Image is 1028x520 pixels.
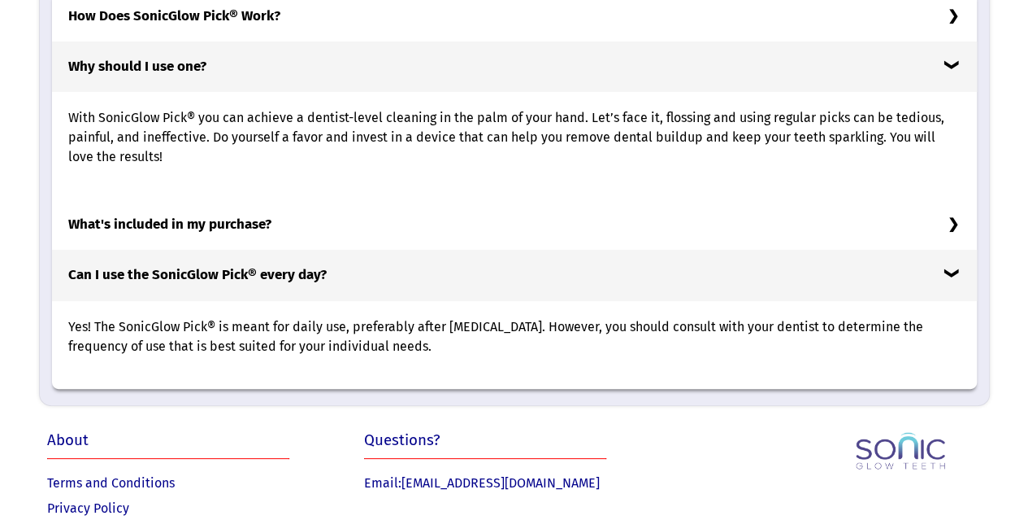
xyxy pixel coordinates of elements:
h3: Can I use the SonicGlow Pick® every day? [52,250,977,300]
h3: Questions? [364,430,665,458]
p: Email: [364,475,665,500]
h3: Why should I use one? [52,42,977,92]
p: With SonicGlow Pick® you can achieve a dentist-level cleaning in the palm of your hand. Let’s fac... [68,108,961,183]
a: Privacy Policy [47,500,129,516]
h3: About [47,430,348,458]
h3: What's included in my purchase? [52,199,977,250]
a: [EMAIL_ADDRESS][DOMAIN_NAME] [401,475,600,491]
p: Yes! The SonicGlow Pick® is meant for daily use, preferably after [MEDICAL_DATA]. However, you sh... [68,317,961,373]
a: Terms and Conditions [47,475,175,491]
